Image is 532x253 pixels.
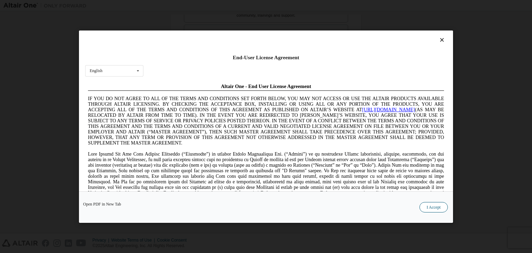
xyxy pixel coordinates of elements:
[90,69,103,73] div: English
[419,202,448,212] button: I Accept
[3,15,359,65] span: IF YOU DO NOT AGREE TO ALL OF THE TERMS AND CONDITIONS SET FORTH BELOW, YOU MAY NOT ACCESS OR USE...
[85,54,447,61] div: End-User License Agreement
[136,3,226,8] span: Altair One - End User License Agreement
[83,202,121,206] a: Open PDF in New Tab
[3,71,359,120] span: Lore Ipsumd Sit Ame Cons Adipisc Elitseddo (“Eiusmodte”) in utlabor Etdolo Magnaaliqua Eni. (“Adm...
[277,26,330,32] a: [URL][DOMAIN_NAME]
